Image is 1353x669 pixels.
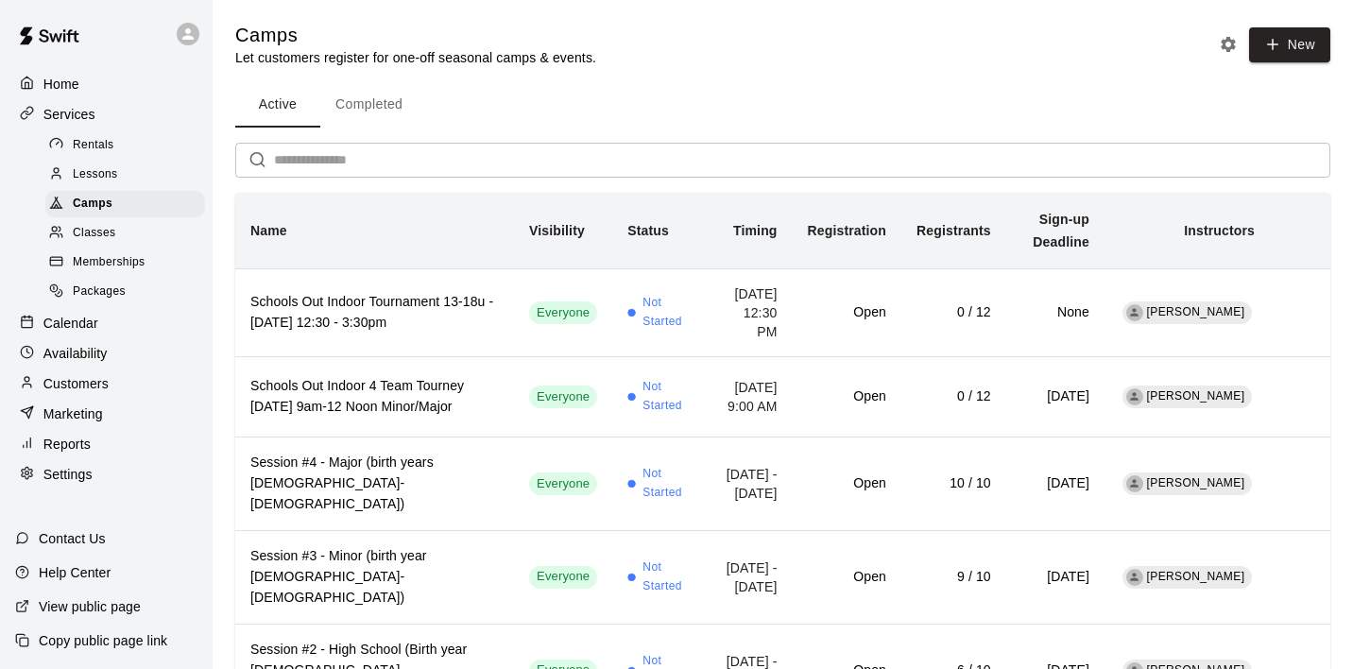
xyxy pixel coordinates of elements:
[529,304,597,322] span: Everyone
[627,223,669,238] b: Status
[39,563,111,582] p: Help Center
[808,473,886,494] h6: Open
[705,437,793,530] td: [DATE] - [DATE]
[1242,36,1330,52] a: New
[15,369,197,398] a: Customers
[916,302,991,323] h6: 0 / 12
[15,339,197,368] a: Availability
[15,460,197,489] a: Settings
[73,165,118,184] span: Lessons
[529,472,597,495] div: This service is visible to all of your customers
[43,465,93,484] p: Settings
[1126,569,1143,586] div: Blake Babki
[1126,304,1143,321] div: Blake Babki
[808,302,886,323] h6: Open
[45,249,205,276] div: Memberships
[45,130,213,160] a: Rentals
[39,597,141,616] p: View public page
[705,530,793,624] td: [DATE] - [DATE]
[529,388,597,406] span: Everyone
[1021,302,1089,323] h6: None
[43,75,79,94] p: Home
[529,568,597,586] span: Everyone
[916,386,991,407] h6: 0 / 12
[916,223,991,238] b: Registrants
[705,356,793,437] td: [DATE] 9:00 AM
[73,224,115,243] span: Classes
[15,70,197,98] a: Home
[73,136,114,155] span: Rentals
[642,294,690,332] span: Not Started
[916,473,991,494] h6: 10 / 10
[916,567,991,588] h6: 9 / 10
[45,190,213,219] a: Camps
[1249,27,1330,62] button: New
[705,268,793,356] td: [DATE] 12:30 PM
[250,453,499,515] h6: Session #4 - Major (birth years [DEMOGRAPHIC_DATA]-[DEMOGRAPHIC_DATA])
[73,253,145,272] span: Memberships
[15,100,197,129] a: Services
[529,475,597,493] span: Everyone
[43,105,95,124] p: Services
[15,430,197,458] a: Reports
[45,220,205,247] div: Classes
[250,223,287,238] b: Name
[43,374,109,393] p: Customers
[250,292,499,334] h6: Schools Out Indoor Tournament 13-18u - [DATE] 12:30 - 3:30pm
[642,378,690,416] span: Not Started
[1126,388,1143,405] div: Blake Babki
[45,132,205,159] div: Rentals
[39,631,167,650] p: Copy public page link
[43,404,103,423] p: Marketing
[45,160,213,189] a: Lessons
[1147,305,1245,318] span: [PERSON_NAME]
[642,465,690,503] span: Not Started
[235,48,596,67] p: Let customers register for one-off seasonal camps & events.
[235,82,320,128] button: Active
[1126,475,1143,492] div: Blake Babki
[15,309,197,337] a: Calendar
[39,529,106,548] p: Contact Us
[1184,223,1255,238] b: Instructors
[43,344,108,363] p: Availability
[73,283,126,301] span: Packages
[1021,567,1089,588] h6: [DATE]
[45,279,205,305] div: Packages
[642,558,690,596] span: Not Started
[733,223,778,238] b: Timing
[15,400,197,428] a: Marketing
[1147,389,1245,403] span: [PERSON_NAME]
[43,435,91,454] p: Reports
[808,567,886,588] h6: Open
[43,314,98,333] p: Calendar
[1033,212,1089,249] b: Sign-up Deadline
[45,162,205,188] div: Lessons
[808,223,886,238] b: Registration
[808,386,886,407] h6: Open
[1214,30,1242,59] button: Camp settings
[1021,386,1089,407] h6: [DATE]
[320,82,418,128] button: Completed
[45,249,213,278] a: Memberships
[1021,473,1089,494] h6: [DATE]
[529,301,597,324] div: This service is visible to all of your customers
[1147,476,1245,489] span: [PERSON_NAME]
[45,278,213,307] a: Packages
[1147,570,1245,583] span: [PERSON_NAME]
[529,223,585,238] b: Visibility
[73,195,112,214] span: Camps
[45,191,205,217] div: Camps
[45,219,213,249] a: Classes
[529,386,597,408] div: This service is visible to all of your customers
[235,23,596,48] h5: Camps
[250,546,499,609] h6: Session #3 - Minor (birth year [DEMOGRAPHIC_DATA]-[DEMOGRAPHIC_DATA])
[250,376,499,418] h6: Schools Out Indoor 4 Team Tourney [DATE] 9am-12 Noon Minor/Major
